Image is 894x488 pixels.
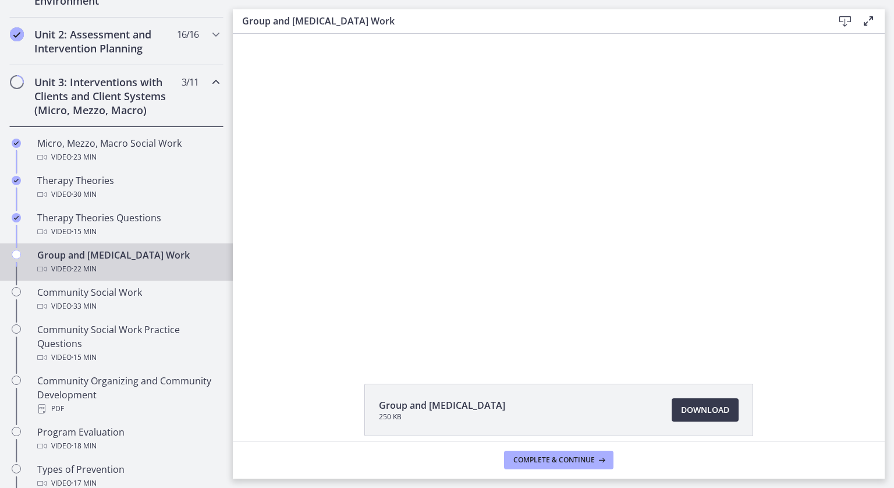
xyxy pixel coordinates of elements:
[12,176,21,185] i: Completed
[37,248,219,276] div: Group and [MEDICAL_DATA] Work
[379,398,505,412] span: Group and [MEDICAL_DATA]
[72,262,97,276] span: · 22 min
[37,174,219,201] div: Therapy Theories
[72,351,97,365] span: · 15 min
[37,323,219,365] div: Community Social Work Practice Questions
[72,150,97,164] span: · 23 min
[681,403,729,417] span: Download
[72,439,97,453] span: · 18 min
[37,211,219,239] div: Therapy Theories Questions
[37,299,219,313] div: Video
[177,27,198,41] span: 16 / 16
[37,402,219,416] div: PDF
[37,425,219,453] div: Program Evaluation
[72,299,97,313] span: · 33 min
[182,75,198,89] span: 3 / 11
[10,27,24,41] i: Completed
[504,451,613,469] button: Complete & continue
[672,398,739,422] a: Download
[37,285,219,313] div: Community Social Work
[37,351,219,365] div: Video
[37,225,219,239] div: Video
[34,27,176,55] h2: Unit 2: Assessment and Intervention Planning
[72,225,97,239] span: · 15 min
[379,412,505,422] span: 250 KB
[233,34,885,357] iframe: Video Lesson
[34,75,176,117] h2: Unit 3: Interventions with Clients and Client Systems (Micro, Mezzo, Macro)
[37,374,219,416] div: Community Organizing and Community Development
[37,188,219,201] div: Video
[37,262,219,276] div: Video
[12,139,21,148] i: Completed
[72,188,97,201] span: · 30 min
[513,455,595,465] span: Complete & continue
[37,136,219,164] div: Micro, Mezzo, Macro Social Work
[242,14,815,28] h3: Group and [MEDICAL_DATA] Work
[37,439,219,453] div: Video
[37,150,219,164] div: Video
[12,213,21,222] i: Completed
